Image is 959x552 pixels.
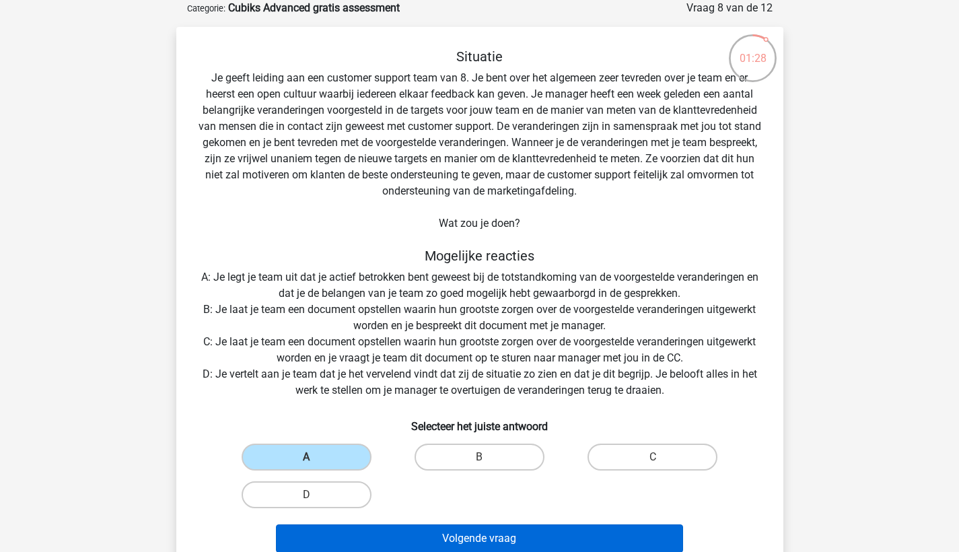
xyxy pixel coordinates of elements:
[242,481,371,508] label: D
[588,444,717,471] label: C
[198,248,762,264] h5: Mogelijke reacties
[187,3,225,13] small: Categorie:
[228,1,400,14] strong: Cubiks Advanced gratis assessment
[198,48,762,65] h5: Situatie
[727,33,778,67] div: 01:28
[198,409,762,433] h6: Selecteer het juiste antwoord
[415,444,544,471] label: B
[242,444,371,471] label: A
